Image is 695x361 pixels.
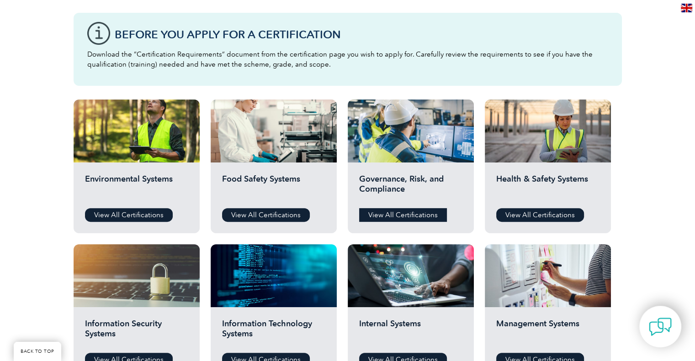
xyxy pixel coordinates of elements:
h2: Governance, Risk, and Compliance [359,174,462,201]
a: View All Certifications [222,208,310,222]
a: View All Certifications [85,208,173,222]
a: View All Certifications [496,208,584,222]
a: View All Certifications [359,208,447,222]
h2: Information Security Systems [85,319,188,346]
h2: Environmental Systems [85,174,188,201]
p: Download the “Certification Requirements” document from the certification page you wish to apply ... [87,49,608,69]
img: en [681,4,692,12]
h2: Health & Safety Systems [496,174,600,201]
h3: Before You Apply For a Certification [115,29,608,40]
h2: Food Safety Systems [222,174,325,201]
a: BACK TO TOP [14,342,61,361]
img: contact-chat.png [649,315,672,338]
h2: Information Technology Systems [222,319,325,346]
h2: Management Systems [496,319,600,346]
h2: Internal Systems [359,319,462,346]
